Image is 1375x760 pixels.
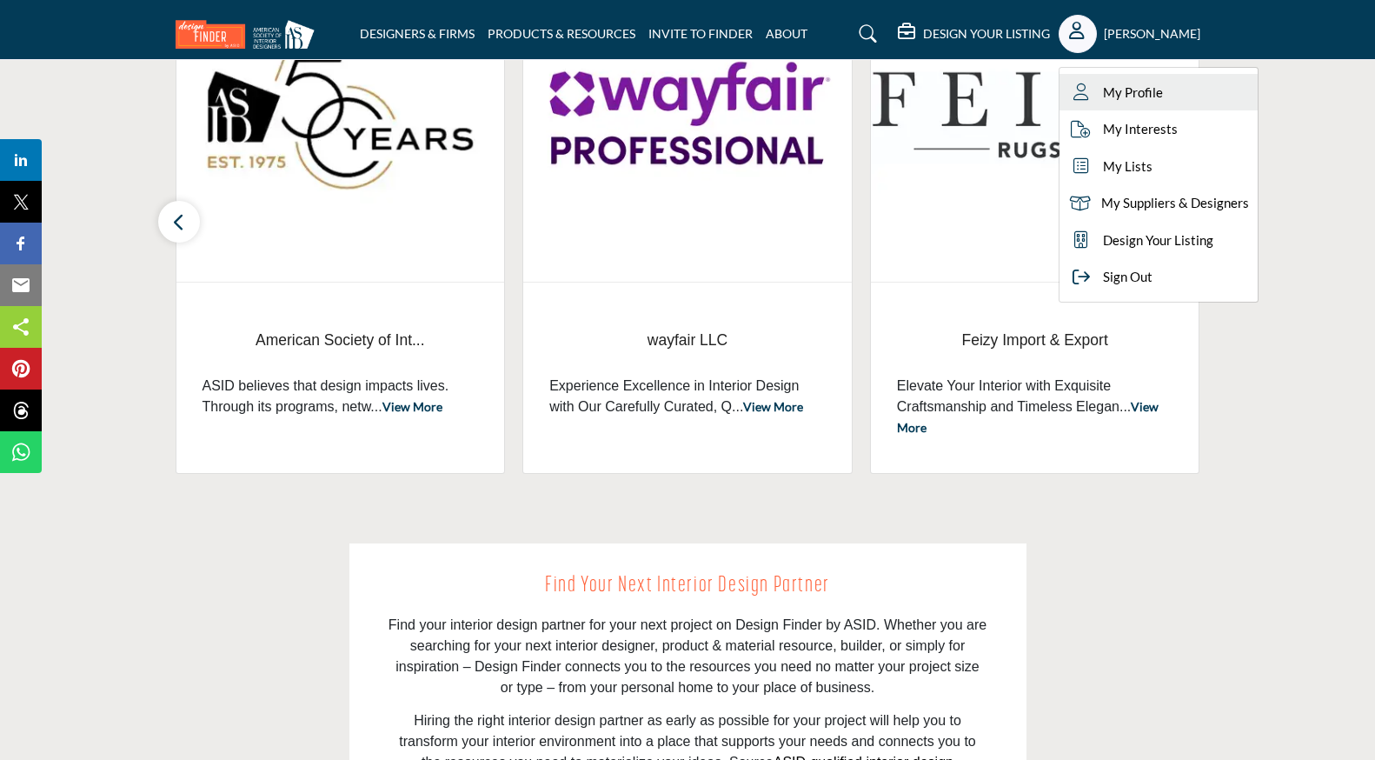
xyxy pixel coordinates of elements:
a: Search [842,20,888,48]
p: Experience Excellence in Interior Design with Our Carefully Curated, Q... [549,376,826,417]
a: My Suppliers & Designers [1059,184,1258,222]
a: View More [743,399,803,414]
a: PRODUCTS & RESOURCES [488,26,635,41]
span: My Profile [1103,83,1163,103]
p: ASID believes that design impacts lives. Through its programs, netw... [203,376,479,417]
p: Elevate Your Interior with Exquisite Craftsmanship and Timeless Elegan... [897,376,1173,438]
span: My Suppliers & Designers [1101,193,1249,213]
a: View More [897,399,1159,435]
a: INVITE TO FINDER [648,26,753,41]
button: Show hide supplier dropdown [1059,15,1097,53]
span: My Lists [1103,157,1152,177]
a: wayfair LLC [549,317,826,363]
h5: [PERSON_NAME] [1104,25,1200,43]
div: Show hide supplier dropdown [1059,67,1259,303]
a: Feizy Import & Export [897,317,1173,363]
h2: Find Your Next Interior Design Partner [389,570,987,603]
a: My Profile [1059,74,1258,111]
a: DESIGNERS & FIRMS [360,26,475,41]
a: View More [382,399,442,414]
a: Design Your Listing [1059,222,1258,259]
span: My Interests [1103,119,1178,139]
span: American Society of Interior Designers [203,317,479,363]
div: DESIGN YOUR LISTING [898,23,1050,44]
a: American Society of Int... [203,317,479,363]
span: American Society of Int... [203,329,479,351]
span: Sign Out [1103,267,1152,287]
a: My Interests [1059,110,1258,148]
img: Site Logo [176,20,323,49]
a: ABOUT [766,26,807,41]
span: Feizy Import & Export [897,329,1173,351]
h5: DESIGN YOUR LISTING [923,26,1050,42]
span: wayfair LLC [549,329,826,351]
span: Design Your Listing [1103,230,1213,250]
p: Find your interior design partner for your next project on Design Finder by ASID. Whether you are... [389,615,987,698]
a: My Lists [1059,148,1258,185]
